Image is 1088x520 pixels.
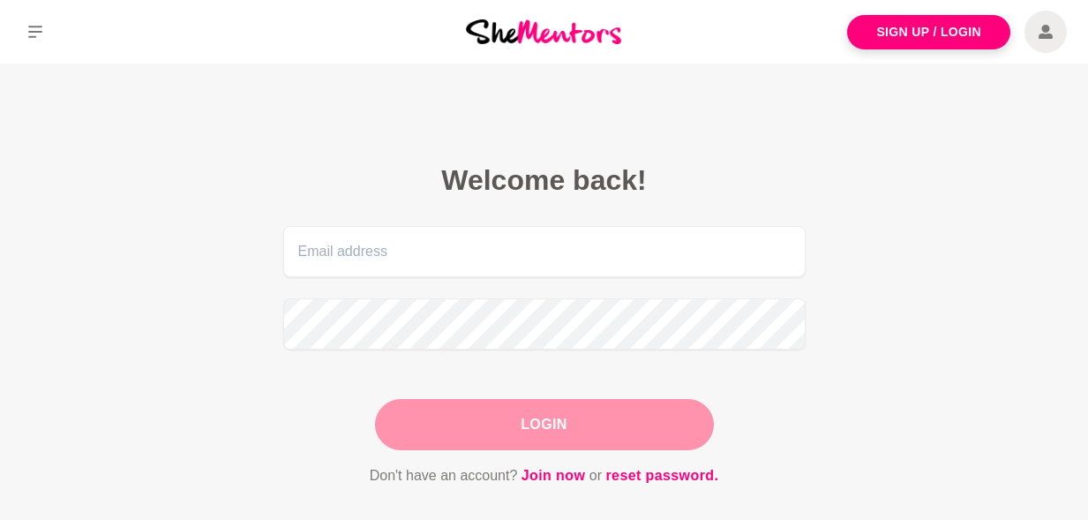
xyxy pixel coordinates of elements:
[283,162,806,198] h2: Welcome back!
[283,226,806,277] input: Email address
[605,464,718,487] a: reset password.
[466,19,621,43] img: She Mentors Logo
[283,464,806,487] p: Don't have an account? or
[521,464,586,487] a: Join now
[847,15,1010,49] a: Sign Up / Login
